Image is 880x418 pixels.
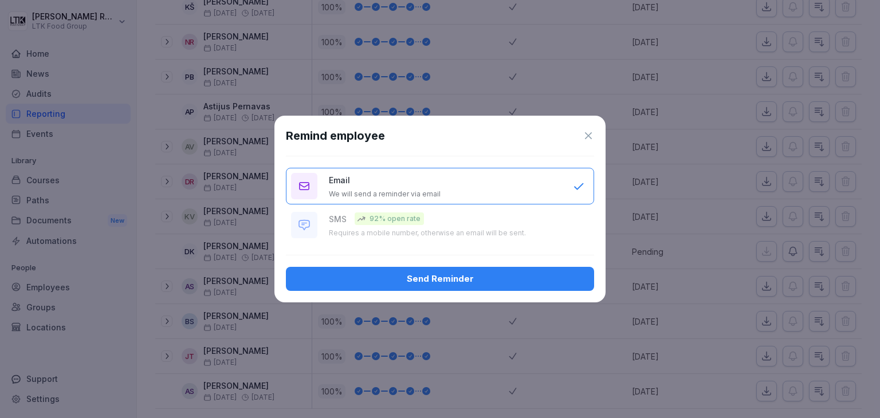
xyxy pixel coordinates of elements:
[295,273,585,285] div: Send Reminder
[329,174,350,186] p: Email
[329,228,526,238] p: Requires a mobile number, otherwise an email will be sent.
[329,190,441,199] p: We will send a reminder via email
[329,213,347,225] p: SMS
[370,214,421,224] p: 92% open rate
[286,127,385,144] h1: Remind employee
[286,267,594,291] button: Send Reminder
